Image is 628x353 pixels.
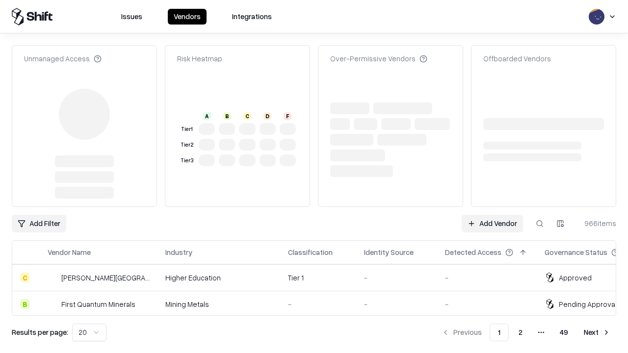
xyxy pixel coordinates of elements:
[364,247,414,257] div: Identity Source
[288,247,333,257] div: Classification
[577,218,616,228] div: 966 items
[179,141,195,149] div: Tier 2
[12,327,68,337] p: Results per page:
[177,53,222,64] div: Risk Heatmap
[288,299,348,309] div: -
[20,273,30,282] div: C
[483,53,551,64] div: Offboarded Vendors
[61,299,135,309] div: First Quantum Minerals
[445,273,529,283] div: -
[179,125,195,133] div: Tier 1
[462,215,523,232] a: Add Vendor
[545,247,607,257] div: Governance Status
[445,247,501,257] div: Detected Access
[24,53,102,64] div: Unmanaged Access
[61,273,150,283] div: [PERSON_NAME][GEOGRAPHIC_DATA]
[223,112,231,120] div: B
[203,112,211,120] div: A
[48,299,57,309] img: First Quantum Minerals
[552,324,576,341] button: 49
[364,299,429,309] div: -
[48,273,57,282] img: Reichman University
[578,324,616,341] button: Next
[179,156,195,165] div: Tier 3
[12,215,66,232] button: Add Filter
[284,112,291,120] div: F
[168,9,207,25] button: Vendors
[115,9,148,25] button: Issues
[165,247,192,257] div: Industry
[445,299,529,309] div: -
[364,273,429,283] div: -
[165,273,272,283] div: Higher Education
[330,53,427,64] div: Over-Permissive Vendors
[243,112,251,120] div: C
[288,273,348,283] div: Tier 1
[559,299,617,309] div: Pending Approval
[559,273,592,283] div: Approved
[263,112,271,120] div: D
[490,324,509,341] button: 1
[20,299,30,309] div: B
[436,324,616,341] nav: pagination
[511,324,530,341] button: 2
[165,299,272,309] div: Mining Metals
[226,9,278,25] button: Integrations
[48,247,91,257] div: Vendor Name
